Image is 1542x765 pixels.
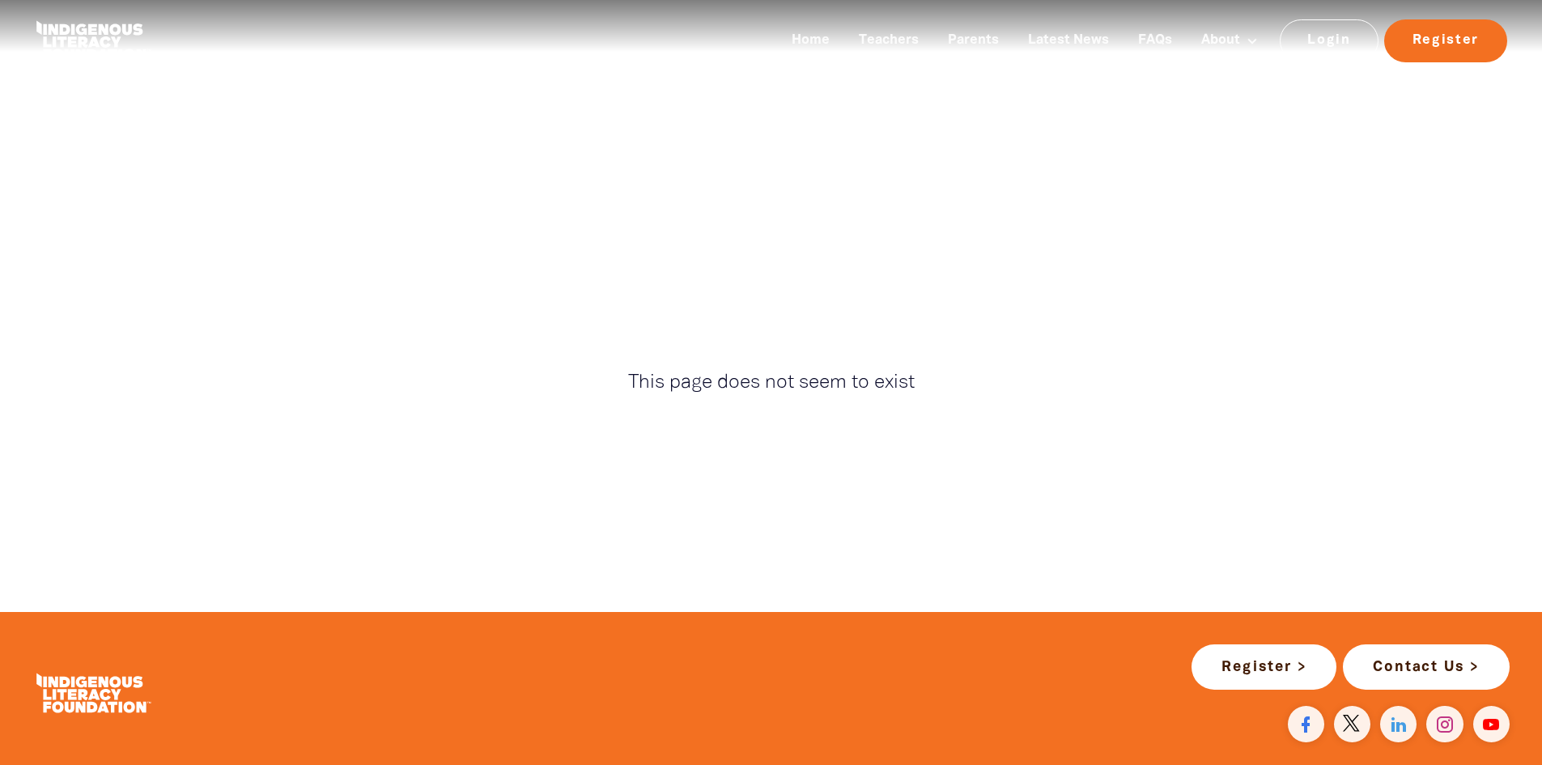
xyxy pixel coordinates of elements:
a: Latest News [1018,28,1119,54]
a: Teachers [849,28,928,54]
a: Register [1384,19,1507,62]
a: Parents [938,28,1009,54]
a: Find us on YouTube [1473,706,1510,742]
a: Contact Us > [1343,644,1510,690]
a: Register > [1192,644,1336,690]
a: Find us on Instagram [1426,706,1463,742]
a: Login [1280,19,1379,62]
a: Find us on Linkedin [1380,706,1417,742]
a: About [1192,28,1268,54]
a: Find us on Twitter [1334,706,1370,742]
a: FAQs [1128,28,1182,54]
a: Home [782,28,839,54]
p: This page does not seem to exist [493,373,1050,393]
a: Visit our facebook page [1288,706,1324,742]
